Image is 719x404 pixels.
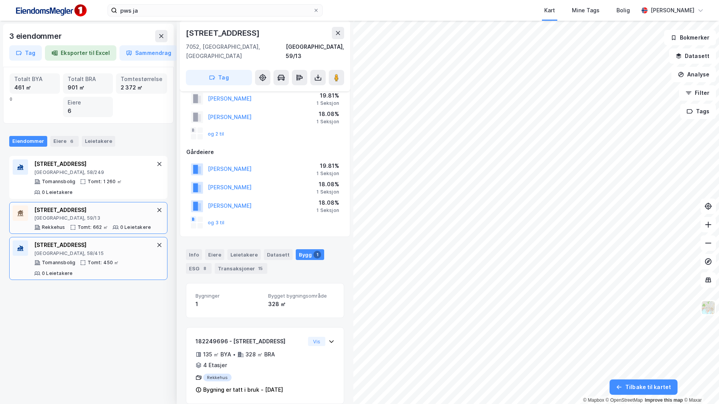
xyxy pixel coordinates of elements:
button: Tag [186,70,252,85]
div: 1 [313,251,321,258]
div: Eiere [205,249,224,260]
button: Bokmerker [664,30,716,45]
div: Gårdeiere [186,147,344,157]
div: 0 Leietakere [42,189,73,195]
div: Tomannsbolig [42,260,75,266]
div: Bygg [296,249,324,260]
div: Totalt BRA [68,75,109,83]
div: [STREET_ADDRESS] [34,205,151,215]
div: 135 ㎡ BYA [203,350,231,359]
div: 328 ㎡ [268,300,335,309]
div: [GEOGRAPHIC_DATA], 59/13 [34,215,151,221]
span: Bygget bygningsområde [268,293,335,299]
div: Datasett [264,249,293,260]
div: 0 Leietakere [120,224,151,230]
div: [GEOGRAPHIC_DATA], 58/249 [34,169,155,176]
div: 6 [68,107,109,115]
div: 1 Seksjon [316,189,339,195]
div: 1 Seksjon [316,171,339,177]
div: 7052, [GEOGRAPHIC_DATA], [GEOGRAPHIC_DATA] [186,42,286,61]
a: Improve this map [645,397,683,403]
button: Tag [9,45,42,61]
button: Vis [308,337,325,346]
div: [STREET_ADDRESS] [186,27,261,39]
div: Leietakere [82,136,115,147]
div: 6 [68,137,76,145]
div: Info [186,249,202,260]
button: Tags [680,104,716,119]
div: Tomt: 1 260 ㎡ [88,179,122,185]
div: Eiere [50,136,79,147]
div: 1 Seksjon [316,207,339,214]
div: Bolig [616,6,630,15]
div: Tomt: 662 ㎡ [78,224,108,230]
div: 18.08% [316,198,339,207]
div: 0 Leietakere [42,270,73,277]
div: Totalt BYA [14,75,55,83]
div: Kart [544,6,555,15]
div: [STREET_ADDRESS] [34,159,155,169]
div: Mine Tags [572,6,600,15]
div: [PERSON_NAME] [651,6,694,15]
div: [GEOGRAPHIC_DATA], 58/415 [34,250,155,257]
div: 1 Seksjon [316,119,339,125]
div: Bygning er tatt i bruk - [DATE] [203,385,283,394]
div: 8 [201,265,209,272]
div: 19.81% [316,91,339,100]
div: 2 372 ㎡ [121,83,162,92]
div: 19.81% [316,161,339,171]
div: [GEOGRAPHIC_DATA], 59/13 [286,42,344,61]
div: • [233,351,236,358]
div: 18.08% [316,180,339,189]
div: ESG [186,263,212,274]
button: Analyse [671,67,716,82]
img: F4PB6Px+NJ5v8B7XTbfpPpyloAAAAASUVORK5CYII= [12,2,89,19]
button: Eksporter til Excel [45,45,116,61]
button: Datasett [669,48,716,64]
div: Eiendommer [9,136,47,147]
button: Tilbake til kartet [610,379,678,395]
iframe: Chat Widget [681,367,719,404]
div: 901 ㎡ [68,83,109,92]
div: 182249696 - [STREET_ADDRESS] [195,337,305,346]
div: 1 [195,300,262,309]
a: Mapbox [583,397,604,403]
div: 3 eiendommer [9,30,63,42]
div: Transaksjoner [215,263,267,274]
button: Filter [679,85,716,101]
div: Eiere [68,98,109,107]
div: 15 [257,265,264,272]
div: Kontrollprogram for chat [681,367,719,404]
div: Rekkehus [42,224,65,230]
div: 0 [10,73,167,117]
div: 18.08% [316,109,339,119]
div: Leietakere [227,249,261,260]
span: Bygninger [195,293,262,299]
div: 461 ㎡ [14,83,55,92]
div: Tomt: 450 ㎡ [88,260,119,266]
div: 328 ㎡ BRA [245,350,275,359]
input: Søk på adresse, matrikkel, gårdeiere, leietakere eller personer [117,5,313,16]
div: Tomtestørrelse [121,75,162,83]
button: Sammendrag [119,45,178,61]
div: 1 Seksjon [316,100,339,106]
a: OpenStreetMap [606,397,643,403]
div: [STREET_ADDRESS] [34,240,155,250]
div: 4 Etasjer [203,361,227,370]
div: Tomannsbolig [42,179,75,185]
img: Z [701,300,716,315]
